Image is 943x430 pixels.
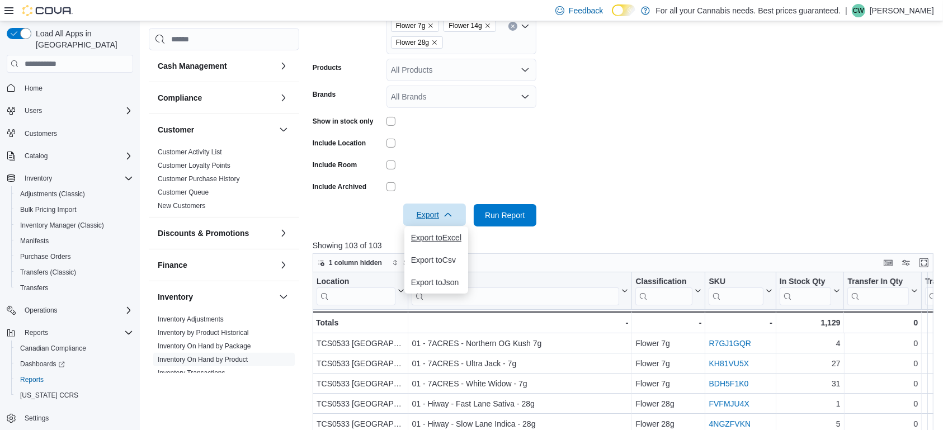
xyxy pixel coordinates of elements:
[16,281,133,295] span: Transfers
[20,81,133,94] span: Home
[25,152,48,160] span: Catalog
[449,20,482,31] span: Flower 14g
[16,281,53,295] a: Transfers
[158,175,240,183] a: Customer Purchase History
[20,237,49,245] span: Manifests
[313,139,366,148] label: Include Location
[11,233,138,249] button: Manifests
[158,202,205,210] a: New Customers
[313,160,357,169] label: Include Room
[16,219,109,232] a: Inventory Manager (Classic)
[313,240,940,251] p: Showing 103 of 103
[317,277,395,287] div: Location
[16,234,133,248] span: Manifests
[11,218,138,233] button: Inventory Manager (Classic)
[277,258,290,272] button: Finance
[404,249,468,271] button: Export toCsv
[20,82,47,95] a: Home
[313,117,374,126] label: Show in stock only
[317,398,404,411] div: TCS0533 [GEOGRAPHIC_DATA]
[780,337,841,351] div: 4
[158,228,275,239] button: Discounts & Promotions
[412,377,628,391] div: 01 - 7ACRES - White Widow - 7g
[25,84,43,93] span: Home
[709,380,748,389] a: BDH5F1K0
[22,5,73,16] img: Cova
[16,250,133,263] span: Purchase Orders
[403,204,466,226] button: Export
[20,304,133,317] span: Operations
[158,162,230,169] a: Customer Loyalty Points
[20,252,71,261] span: Purchase Orders
[411,256,461,264] span: Export to Csv
[403,258,433,267] span: Sort fields
[313,63,342,72] label: Products
[277,226,290,240] button: Discounts & Promotions
[316,316,404,329] div: Totals
[847,377,918,391] div: 0
[16,203,81,216] a: Bulk Pricing Import
[11,356,138,372] a: Dashboards
[635,377,701,391] div: Flower 7g
[158,342,251,350] a: Inventory On Hand by Package
[20,172,56,185] button: Inventory
[2,171,138,186] button: Inventory
[474,204,536,226] button: Run Report
[20,391,78,400] span: [US_STATE] CCRS
[25,174,52,183] span: Inventory
[404,271,468,294] button: Export toJson
[277,91,290,105] button: Compliance
[635,398,701,411] div: Flower 28g
[11,280,138,296] button: Transfers
[899,256,913,270] button: Display options
[20,172,133,185] span: Inventory
[158,161,230,170] span: Customer Loyalty Points
[158,92,202,103] h3: Compliance
[521,65,530,74] button: Open list of options
[25,414,49,423] span: Settings
[158,329,249,337] a: Inventory by Product Historical
[508,22,517,31] button: Clear input
[16,373,48,386] a: Reports
[16,357,69,371] a: Dashboards
[881,256,895,270] button: Keyboard shortcuts
[158,174,240,183] span: Customer Purchase History
[158,315,224,324] span: Inventory Adjustments
[853,4,864,17] span: CW
[25,106,42,115] span: Users
[158,188,209,196] a: Customer Queue
[20,126,133,140] span: Customers
[709,316,772,329] div: -
[20,283,48,292] span: Transfers
[158,259,187,271] h3: Finance
[20,304,62,317] button: Operations
[313,90,336,99] label: Brands
[427,22,434,29] button: Remove Flower 7g from selection in this group
[158,328,249,337] span: Inventory by Product Historical
[158,342,251,351] span: Inventory On Hand by Package
[317,357,404,371] div: TCS0533 [GEOGRAPHIC_DATA]
[444,20,496,32] span: Flower 14g
[16,389,83,402] a: [US_STATE] CCRS
[2,103,138,119] button: Users
[16,342,91,355] a: Canadian Compliance
[635,277,692,305] div: Classification
[412,357,628,371] div: 01 - 7ACRES - Ultra Jack - 7g
[158,188,209,197] span: Customer Queue
[20,268,76,277] span: Transfers (Classic)
[709,339,751,348] a: R7GJ1GQR
[25,328,48,337] span: Reports
[780,398,841,411] div: 1
[20,375,44,384] span: Reports
[158,60,275,72] button: Cash Management
[25,306,58,315] span: Operations
[20,412,53,425] a: Settings
[20,127,62,140] a: Customers
[870,4,934,17] p: [PERSON_NAME]
[612,16,612,17] span: Dark Mode
[20,344,86,353] span: Canadian Compliance
[25,129,57,138] span: Customers
[317,277,395,305] div: Location
[11,388,138,403] button: [US_STATE] CCRS
[847,277,909,305] div: Transfer In Qty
